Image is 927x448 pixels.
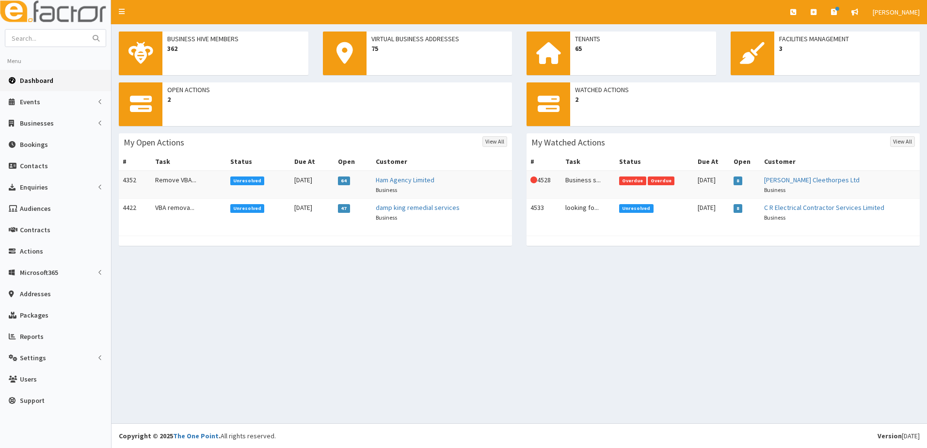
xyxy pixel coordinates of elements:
[779,34,915,44] span: Facilities Management
[20,311,48,320] span: Packages
[527,171,561,199] td: 4528
[20,268,58,277] span: Microsoft365
[376,214,397,221] small: Business
[575,44,711,53] span: 65
[167,95,507,104] span: 2
[290,153,334,171] th: Due At
[648,176,675,185] span: Overdue
[873,8,920,16] span: [PERSON_NAME]
[530,176,537,183] i: This Action is overdue!
[167,44,304,53] span: 362
[20,76,53,85] span: Dashboard
[119,199,151,226] td: 4422
[20,396,45,405] span: Support
[376,203,460,212] a: damp king remedial services
[764,176,860,184] a: [PERSON_NAME] Cleethorpes Ltd
[334,153,372,171] th: Open
[20,140,48,149] span: Bookings
[615,153,694,171] th: Status
[20,97,40,106] span: Events
[124,138,184,147] h3: My Open Actions
[20,204,51,213] span: Audiences
[230,176,265,185] span: Unresolved
[372,153,512,171] th: Customer
[561,199,615,226] td: looking fo...
[527,199,561,226] td: 4533
[167,85,507,95] span: Open Actions
[20,183,48,192] span: Enquiries
[20,119,54,128] span: Businesses
[290,199,334,226] td: [DATE]
[561,153,615,171] th: Task
[619,204,654,213] span: Unresolved
[764,214,785,221] small: Business
[376,176,434,184] a: Ham Agency Limited
[167,34,304,44] span: Business Hive Members
[230,204,265,213] span: Unresolved
[151,199,226,226] td: VBA remova...
[20,225,50,234] span: Contracts
[730,153,761,171] th: Open
[173,432,219,440] a: The One Point
[338,204,350,213] span: 47
[151,153,226,171] th: Task
[575,85,915,95] span: Watched Actions
[764,203,884,212] a: C R Electrical Contractor Services Limited
[151,171,226,199] td: Remove VBA...
[531,138,605,147] h3: My Watched Actions
[20,161,48,170] span: Contacts
[226,153,290,171] th: Status
[119,153,151,171] th: #
[20,247,43,256] span: Actions
[290,171,334,199] td: [DATE]
[20,353,46,362] span: Settings
[561,171,615,199] td: Business s...
[119,432,221,440] strong: Copyright © 2025 .
[890,136,915,147] a: View All
[764,186,785,193] small: Business
[112,423,927,448] footer: All rights reserved.
[20,332,44,341] span: Reports
[119,171,151,199] td: 4352
[527,153,561,171] th: #
[779,44,915,53] span: 3
[575,95,915,104] span: 2
[619,176,646,185] span: Overdue
[878,431,920,441] div: [DATE]
[694,171,729,199] td: [DATE]
[338,176,350,185] span: 64
[20,375,37,384] span: Users
[694,199,729,226] td: [DATE]
[694,153,729,171] th: Due At
[575,34,711,44] span: Tenants
[20,289,51,298] span: Addresses
[734,204,743,213] span: 8
[371,44,508,53] span: 75
[878,432,902,440] b: Version
[734,176,743,185] span: 8
[376,186,397,193] small: Business
[371,34,508,44] span: Virtual Business Addresses
[760,153,920,171] th: Customer
[5,30,87,47] input: Search...
[482,136,507,147] a: View All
